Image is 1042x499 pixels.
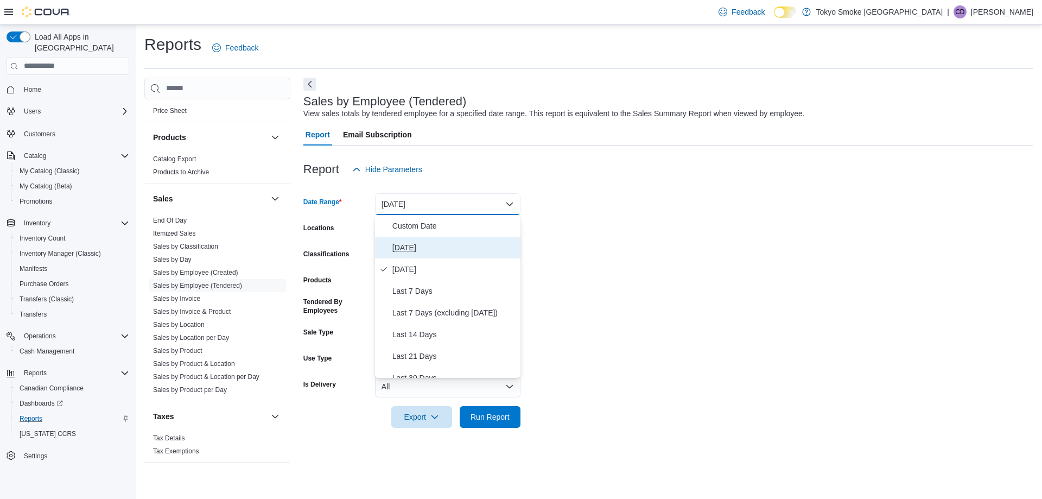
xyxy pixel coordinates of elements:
h3: Report [303,163,339,176]
span: My Catalog (Classic) [20,167,80,175]
span: Transfers (Classic) [15,293,129,306]
button: Transfers [11,307,134,322]
label: Products [303,276,332,285]
h1: Reports [144,34,201,55]
button: Next [303,78,316,91]
span: Canadian Compliance [20,384,84,393]
span: Reports [20,414,42,423]
span: Load All Apps in [GEOGRAPHIC_DATA] [30,31,129,53]
a: Customers [20,128,60,141]
label: Is Delivery [303,380,336,389]
span: Users [24,107,41,116]
span: Customers [20,127,129,140]
span: Promotions [15,195,129,208]
a: Sales by Product & Location per Day [153,373,259,381]
a: Feedback [208,37,263,59]
button: All [375,376,520,397]
button: Settings [2,448,134,464]
span: Sales by Product & Location per Day [153,372,259,381]
span: Sales by Product [153,346,202,355]
span: Canadian Compliance [15,382,129,395]
span: [DATE] [392,263,516,276]
a: Home [20,83,46,96]
button: Catalog [2,148,134,163]
a: Canadian Compliance [15,382,88,395]
a: Tax Details [153,434,185,442]
label: Tendered By Employees [303,298,371,315]
a: Transfers (Classic) [15,293,78,306]
a: Sales by Invoice [153,295,200,302]
span: Inventory Manager (Classic) [20,249,101,258]
button: Users [2,104,134,119]
span: Inventory [20,217,129,230]
h3: Sales by Employee (Tendered) [303,95,467,108]
span: Custom Date [392,219,516,232]
a: Reports [15,412,47,425]
span: Settings [20,449,129,463]
span: Sales by Location [153,320,205,329]
button: Reports [20,367,51,380]
span: Inventory Manager (Classic) [15,247,129,260]
a: Cash Management [15,345,79,358]
span: Dashboards [20,399,63,408]
a: Transfers [15,308,51,321]
span: Settings [24,452,47,460]
h3: Sales [153,193,173,204]
a: Settings [20,450,52,463]
div: Sales [144,214,290,401]
button: Operations [2,329,134,344]
button: Run Report [460,406,520,428]
span: My Catalog (Beta) [20,182,72,191]
span: Sales by Invoice & Product [153,307,231,316]
span: CD [955,5,964,18]
span: Transfers [15,308,129,321]
a: Products to Archive [153,168,209,176]
h3: Taxes [153,411,174,422]
a: Promotions [15,195,57,208]
div: Pricing [144,104,290,122]
span: Run Report [471,412,510,422]
label: Classifications [303,250,350,258]
span: Washington CCRS [15,427,129,440]
span: Catalog Export [153,155,196,163]
span: Inventory [24,219,50,228]
span: Sales by Invoice [153,294,200,303]
a: Sales by Day [153,256,192,263]
button: Taxes [153,411,266,422]
span: Sales by Employee (Created) [153,268,238,277]
div: Select listbox [375,215,520,378]
button: Promotions [11,194,134,209]
a: Sales by Classification [153,243,218,250]
a: Manifests [15,262,52,275]
span: Report [306,124,330,146]
button: [DATE] [375,193,520,215]
span: Dashboards [15,397,129,410]
button: Purchase Orders [11,276,134,292]
span: Manifests [15,262,129,275]
button: Hide Parameters [348,159,427,180]
a: Sales by Product [153,347,202,355]
a: Tax Exemptions [153,447,199,455]
label: Use Type [303,354,332,363]
span: Last 7 Days [392,285,516,298]
span: Last 7 Days (excluding [DATE]) [392,306,516,319]
span: [US_STATE] CCRS [20,429,76,438]
span: Catalog [20,149,129,162]
span: Sales by Employee (Tendered) [153,281,242,290]
div: Corey Despres [954,5,967,18]
label: Sale Type [303,328,333,337]
button: Inventory Manager (Classic) [11,246,134,261]
div: Taxes [144,432,290,462]
span: Sales by Day [153,255,192,264]
img: Cova [22,7,71,17]
span: Manifests [20,264,47,273]
span: Operations [24,332,56,340]
span: Cash Management [15,345,129,358]
button: Inventory [2,216,134,231]
span: Last 21 Days [392,350,516,363]
span: Price Sheet [153,106,187,115]
span: Reports [20,367,129,380]
p: [PERSON_NAME] [971,5,1033,18]
button: Users [20,105,45,118]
